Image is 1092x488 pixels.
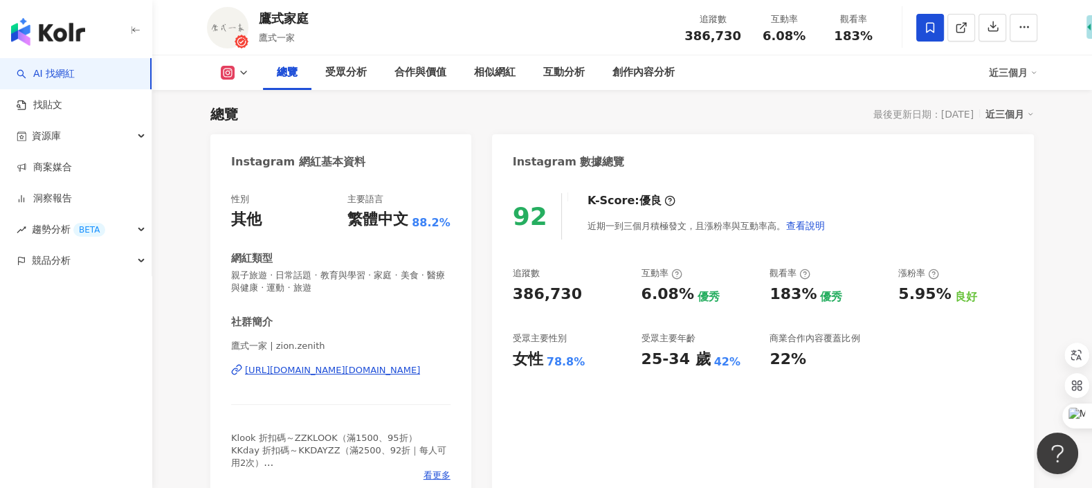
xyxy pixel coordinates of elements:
div: 追蹤數 [513,267,540,280]
div: 受眾主要性別 [513,332,567,345]
a: 找貼文 [17,98,62,112]
a: [URL][DOMAIN_NAME][DOMAIN_NAME] [231,364,451,377]
div: 22% [770,349,806,370]
div: 互動分析 [543,64,585,81]
span: 親子旅遊 · 日常話題 · 教育與學習 · 家庭 · 美食 · 醫療與健康 · 運動 · 旅遊 [231,269,451,294]
div: 社群簡介 [231,315,273,329]
span: 鷹式一家 | zion.zenith [231,340,451,352]
div: 優秀 [698,289,720,305]
span: 183% [834,29,873,43]
div: 優秀 [820,289,842,305]
div: 相似網紅 [474,64,516,81]
div: 創作內容分析 [612,64,675,81]
div: 6.08% [641,284,693,305]
div: 性別 [231,193,249,206]
span: 競品分析 [32,245,71,276]
div: 追蹤數 [684,12,741,26]
div: 互動率 [641,267,682,280]
span: Klook 折扣碼～ZZKLOOK（滿1500、95折） KKday 折扣碼～KKDAYZZ（滿2500、92折｜每人可用2次） 👇🏻👇🏻團購連結在此👇🏻👇🏻 [231,433,446,481]
div: 25-34 歲 [641,349,710,370]
div: 觀看率 [827,12,880,26]
span: 趨勢分析 [32,214,105,245]
div: Instagram 數據總覽 [513,154,625,170]
a: 商案媒合 [17,161,72,174]
div: 最後更新日期：[DATE] [873,109,974,120]
span: 查看說明 [786,220,825,231]
div: 92 [513,202,547,231]
div: 鷹式家庭 [259,10,309,27]
div: 合作與價值 [394,64,446,81]
a: 洞察報告 [17,192,72,206]
div: 5.95% [898,284,951,305]
div: 漲粉率 [898,267,939,280]
div: 互動率 [758,12,810,26]
div: 總覽 [210,105,238,124]
div: 受眾主要年齡 [641,332,695,345]
div: 78.8% [547,354,585,370]
div: 商業合作內容覆蓋比例 [770,332,859,345]
div: 總覽 [277,64,298,81]
div: 良好 [954,289,976,305]
span: 386,730 [684,28,741,43]
div: 386,730 [513,284,582,305]
div: 觀看率 [770,267,810,280]
div: 女性 [513,349,543,370]
div: 42% [714,354,740,370]
div: K-Score : [588,193,675,208]
img: logo [11,18,85,46]
span: 鷹式一家 [259,33,295,43]
iframe: Help Scout Beacon - Open [1037,433,1078,474]
div: 183% [770,284,817,305]
div: 其他 [231,209,262,231]
div: 網紅類型 [231,251,273,266]
img: KOL Avatar [207,7,248,48]
button: 查看說明 [785,212,826,240]
div: [URL][DOMAIN_NAME][DOMAIN_NAME] [245,364,420,377]
span: 88.2% [412,215,451,231]
a: searchAI 找網紅 [17,67,75,81]
div: Instagram 網紅基本資料 [231,154,365,170]
div: 受眾分析 [325,64,367,81]
div: 優良 [639,193,662,208]
div: 近三個月 [989,62,1037,84]
span: 資源庫 [32,120,61,152]
span: 看更多 [424,469,451,482]
span: 6.08% [763,29,806,43]
div: BETA [73,223,105,237]
div: 繁體中文 [347,209,408,231]
span: rise [17,225,26,235]
div: 主要語言 [347,193,383,206]
div: 近期一到三個月積極發文，且漲粉率與互動率高。 [588,212,826,240]
div: 近三個月 [985,105,1034,123]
